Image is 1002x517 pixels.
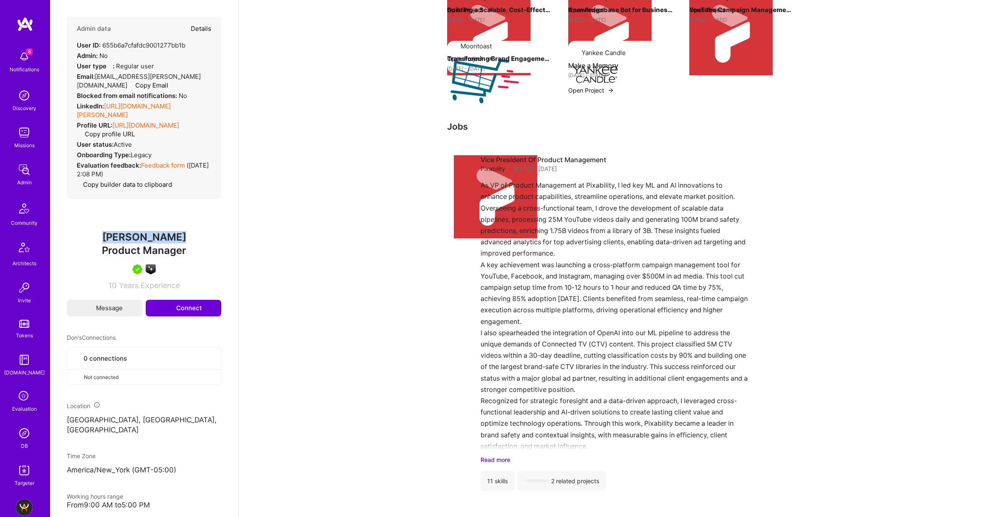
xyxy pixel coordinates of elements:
[129,81,168,90] button: Copy Email
[16,48,33,65] img: bell
[67,402,221,410] div: Location
[129,83,135,89] i: icon Copy
[16,462,33,479] img: Skill Targeter
[74,355,80,361] i: icon Collaborator
[486,7,493,13] img: arrow-right
[106,62,113,68] i: Help
[77,62,154,70] div: Regular user
[689,15,794,24] div: [DATE] - [DATE]
[19,320,29,328] img: tokens
[67,347,221,385] button: 0 connectionsNot connected
[78,130,135,138] button: Copy profile URL
[568,60,673,71] h4: Make a Memory
[77,161,141,169] strong: Evaluation feedback:
[14,499,35,516] a: BuildTeam
[607,87,614,94] img: arrow-right
[481,155,606,164] h4: Vice President Of Product Management
[486,55,493,62] img: arrow-right
[77,182,83,188] i: icon Copy
[10,65,39,74] div: Notifications
[14,198,34,218] img: Community
[67,333,116,342] span: Don's Connections
[102,244,186,256] span: Product Manager
[67,231,221,243] span: [PERSON_NAME]
[17,17,33,32] img: logo
[481,164,505,173] span: Pixability
[77,92,179,100] strong: Blocked from email notifications:
[17,178,32,187] div: Admin
[74,374,81,380] i: icon CloseGray
[11,218,38,227] div: Community
[83,354,127,363] span: 0 connections
[112,121,179,129] a: [URL][DOMAIN_NAME]
[77,25,111,33] h4: Admin data
[77,73,95,80] strong: Email:
[78,131,85,138] i: icon Copy
[568,86,614,95] button: Open Project
[447,41,522,116] img: Company logo
[67,465,221,475] p: America/New_York (GMT-05:00 )
[514,164,557,173] span: [DATE] - [DATE]
[16,124,33,141] img: teamwork
[77,141,114,148] strong: User status:
[13,259,36,268] div: Architects
[568,15,673,24] div: [DATE] - [DATE]
[77,41,185,50] div: 655b6a7cfafdc9001277bb1b
[77,102,171,119] a: [URL][DOMAIN_NAME][PERSON_NAME]
[481,455,787,464] a: Read more
[14,141,35,150] div: Missions
[191,17,211,41] button: Details
[131,151,152,159] span: legacy
[77,52,98,60] strong: Admin:
[509,164,510,173] span: ·
[16,161,33,178] img: admin teamwork
[77,102,104,110] strong: LinkedIn:
[26,48,33,55] span: 8
[13,104,36,113] div: Discovery
[77,51,108,60] div: No
[16,279,33,296] img: Invite
[67,501,221,509] div: From 9:00 AM to 5:00 PM
[568,5,614,14] button: Open Project
[119,281,180,290] span: Years Experience
[77,180,172,189] button: Copy builder data to clipboard
[67,452,96,459] span: Time Zone
[447,121,794,132] h3: Jobs
[582,48,626,57] div: Yankee Candle
[16,87,33,104] img: discovery
[86,305,92,311] i: icon Mail
[447,64,552,73] div: [DATE] - [DATE]
[67,493,123,500] span: Working hours range
[16,331,33,340] div: Tokens
[77,73,201,89] span: [EMAIL_ADDRESS][PERSON_NAME][DOMAIN_NAME]
[77,62,114,70] strong: User type :
[4,368,45,377] div: [DOMAIN_NAME]
[16,389,32,404] i: icon SelectionTeam
[14,239,34,259] img: Architects
[454,155,537,238] img: Company logo
[447,53,552,64] h4: Transforming Brand Engagement: A Scalable, Customizable Social Commerce Platform for Direct Consu...
[114,141,132,148] span: Active
[689,5,794,15] h4: YouTube Campaign Management Tool Development
[447,5,493,14] button: Open Project
[447,5,552,15] h4: Building a Scalable, Cost-Effective CTV Content Safety Model with AI Integration and Real-Time In...
[16,351,33,368] img: guide book
[141,161,185,169] a: Feedback form
[729,7,735,13] img: arrow-right
[16,425,33,442] img: Admin Search
[21,442,28,450] div: DB
[77,151,131,159] strong: Onboarding Type:
[77,91,187,100] div: No
[77,41,101,49] strong: User ID:
[568,5,673,15] h4: Knowledgebase Bot for Business Intelligence Platform
[568,71,673,80] div: [DATE] - [DATE]
[512,457,517,463] i: icon ArrowDownSecondaryDark
[146,264,156,274] img: A.I. guild
[568,48,622,101] img: Company logo
[77,161,211,178] div: ( [DATE] 2:08 PM )
[77,121,112,129] strong: Profile URL:
[461,42,492,50] div: Moontoast
[109,281,116,290] span: 10
[15,479,34,487] div: Targeter
[447,15,552,24] div: [DATE] - [DATE]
